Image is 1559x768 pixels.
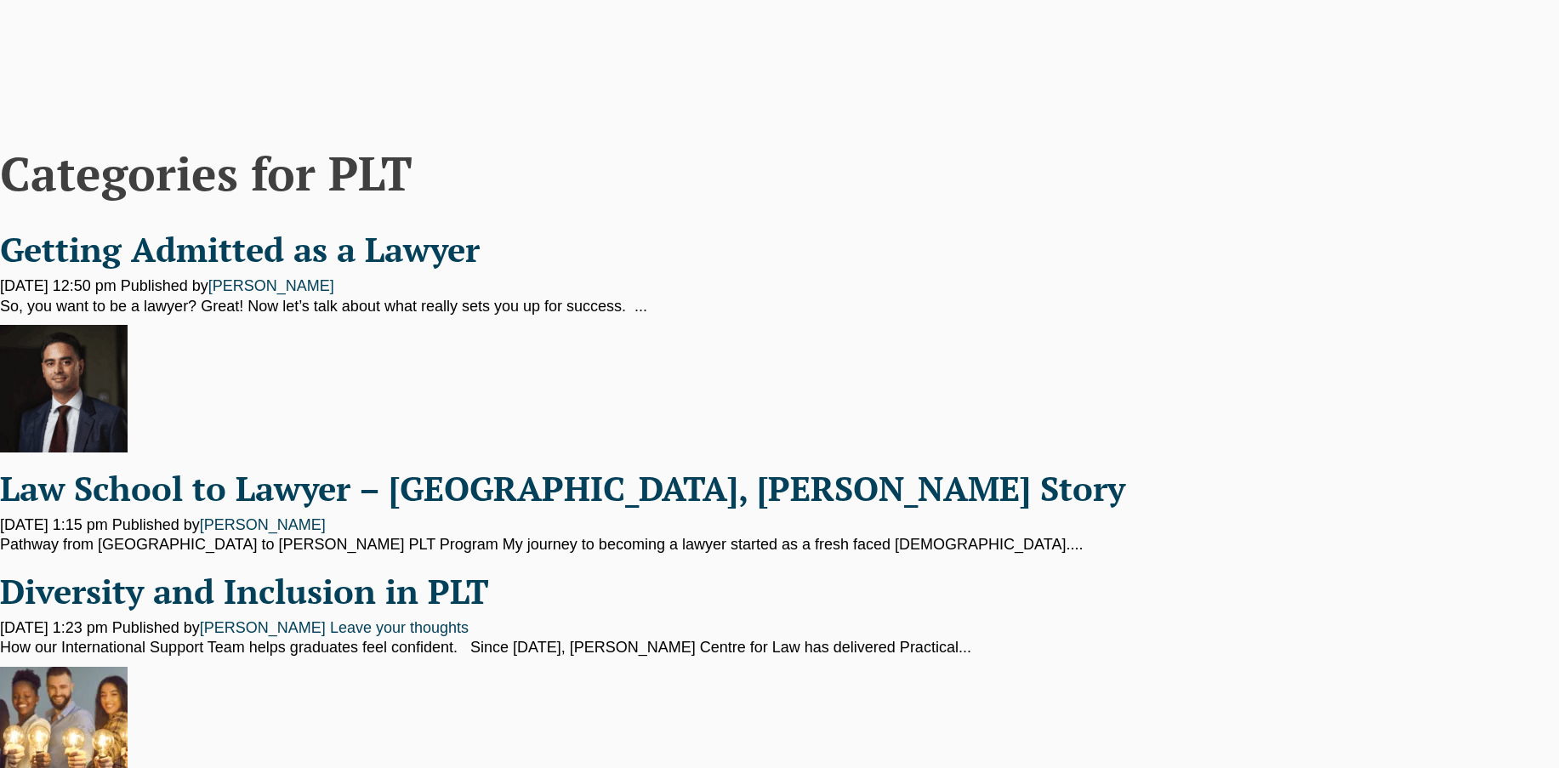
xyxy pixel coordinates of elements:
span: Published by [112,619,326,636]
span: Published by [121,277,334,294]
a: [PERSON_NAME] [200,619,326,636]
a: [PERSON_NAME] [200,516,326,533]
a: [PERSON_NAME] [208,277,334,294]
span: Published by [112,516,326,533]
a: Leave your thoughts [330,619,469,636]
